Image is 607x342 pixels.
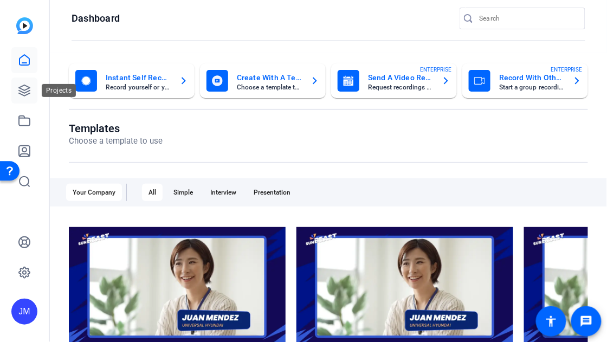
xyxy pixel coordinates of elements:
[499,71,564,84] mat-card-title: Record With Others
[106,71,171,84] mat-card-title: Instant Self Record
[247,184,297,201] div: Presentation
[368,84,433,91] mat-card-subtitle: Request recordings from anyone, anywhere
[551,66,583,74] span: ENTERPRISE
[237,84,302,91] mat-card-subtitle: Choose a template to get started
[368,71,433,84] mat-card-title: Send A Video Request
[142,184,163,201] div: All
[69,135,163,147] p: Choose a template to use
[331,63,457,98] button: Send A Video RequestRequest recordings from anyone, anywhereENTERPRISE
[420,66,451,74] span: ENTERPRISE
[204,184,243,201] div: Interview
[69,122,163,135] h1: Templates
[479,12,577,25] input: Search
[237,71,302,84] mat-card-title: Create With A Template
[200,63,326,98] button: Create With A TemplateChoose a template to get started
[167,184,199,201] div: Simple
[11,299,37,325] div: JM
[72,12,120,25] h1: Dashboard
[462,63,588,98] button: Record With OthersStart a group recording sessionENTERPRISE
[69,63,195,98] button: Instant Self RecordRecord yourself or your screen
[42,84,76,97] div: Projects
[106,84,171,91] mat-card-subtitle: Record yourself or your screen
[580,315,593,328] mat-icon: message
[499,84,564,91] mat-card-subtitle: Start a group recording session
[16,17,33,34] img: blue-gradient.svg
[66,184,122,201] div: Your Company
[545,315,558,328] mat-icon: accessibility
